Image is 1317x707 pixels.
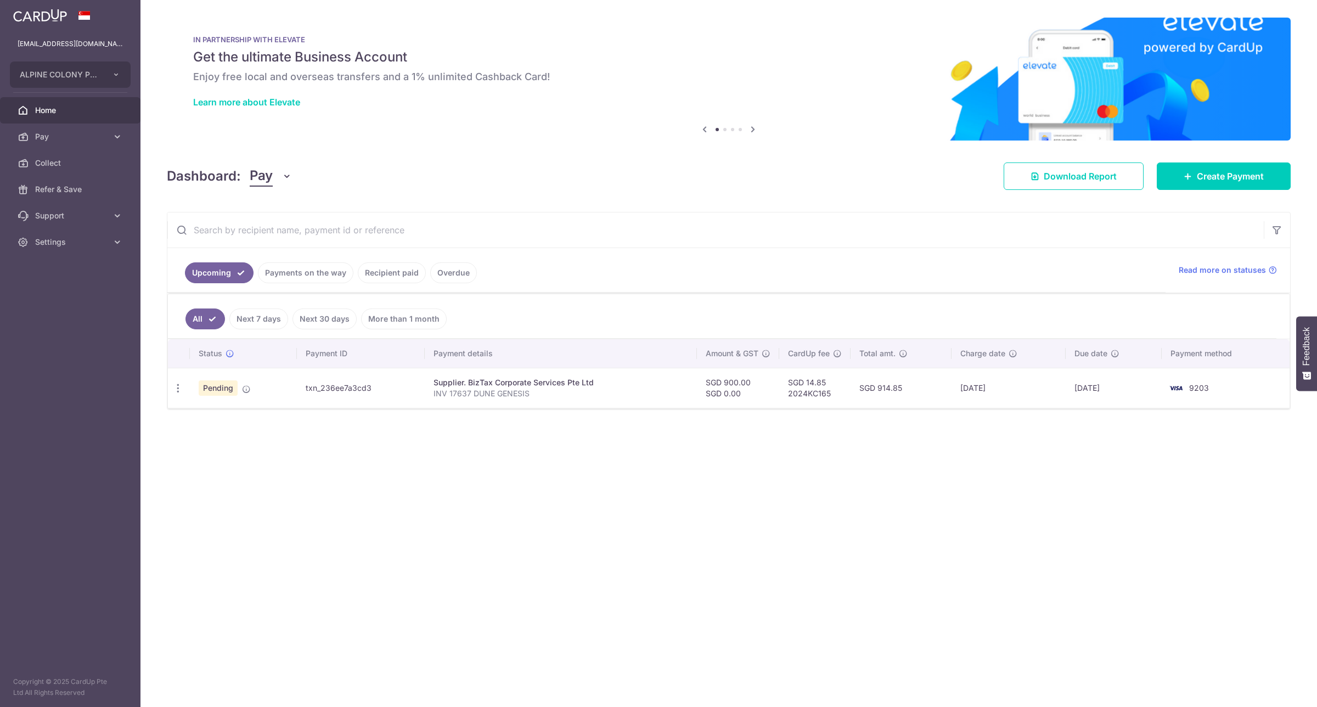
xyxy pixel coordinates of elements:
a: Next 30 days [292,308,357,329]
span: Refer & Save [35,184,108,195]
td: SGD 914.85 [851,368,952,408]
span: Settings [35,237,108,248]
th: Payment ID [297,339,425,368]
iframe: Opens a widget where you can find more information [1247,674,1306,702]
td: SGD 900.00 SGD 0.00 [697,368,779,408]
h4: Dashboard: [167,166,241,186]
a: Learn more about Elevate [193,97,300,108]
span: 9203 [1189,383,1209,392]
span: Create Payment [1197,170,1264,183]
a: Recipient paid [358,262,426,283]
span: Pay [35,131,108,142]
span: Collect [35,158,108,169]
span: CardUp fee [788,348,830,359]
a: Create Payment [1157,162,1291,190]
button: ALPINE COLONY PTE. LTD. [10,61,131,88]
a: Download Report [1004,162,1144,190]
p: INV 17637 DUNE GENESIS [434,388,689,399]
span: Support [35,210,108,221]
button: Feedback - Show survey [1296,316,1317,391]
th: Payment details [425,339,697,368]
span: Amount & GST [706,348,758,359]
a: Overdue [430,262,477,283]
span: Feedback [1302,327,1312,366]
h5: Get the ultimate Business Account [193,48,1264,66]
td: SGD 14.85 2024KC165 [779,368,851,408]
span: Charge date [960,348,1005,359]
img: Bank Card [1165,381,1187,395]
th: Payment method [1162,339,1290,368]
td: [DATE] [952,368,1066,408]
a: More than 1 month [361,308,447,329]
span: Pending [199,380,238,396]
a: Payments on the way [258,262,353,283]
span: ALPINE COLONY PTE. LTD. [20,69,101,80]
span: Home [35,105,108,116]
td: [DATE] [1066,368,1162,408]
a: Next 7 days [229,308,288,329]
div: Supplier. BizTax Corporate Services Pte Ltd [434,377,689,388]
a: Read more on statuses [1179,265,1277,276]
img: CardUp [13,9,67,22]
span: Read more on statuses [1179,265,1266,276]
img: Renovation banner [167,18,1291,141]
button: Pay [250,166,292,187]
span: Status [199,348,222,359]
span: Total amt. [859,348,896,359]
h6: Enjoy free local and overseas transfers and a 1% unlimited Cashback Card! [193,70,1264,83]
p: [EMAIL_ADDRESS][DOMAIN_NAME] [18,38,123,49]
p: IN PARTNERSHIP WITH ELEVATE [193,35,1264,44]
input: Search by recipient name, payment id or reference [167,212,1264,248]
span: Download Report [1044,170,1117,183]
a: Upcoming [185,262,254,283]
span: Due date [1074,348,1107,359]
td: txn_236ee7a3cd3 [297,368,425,408]
a: All [185,308,225,329]
span: Pay [250,166,273,187]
